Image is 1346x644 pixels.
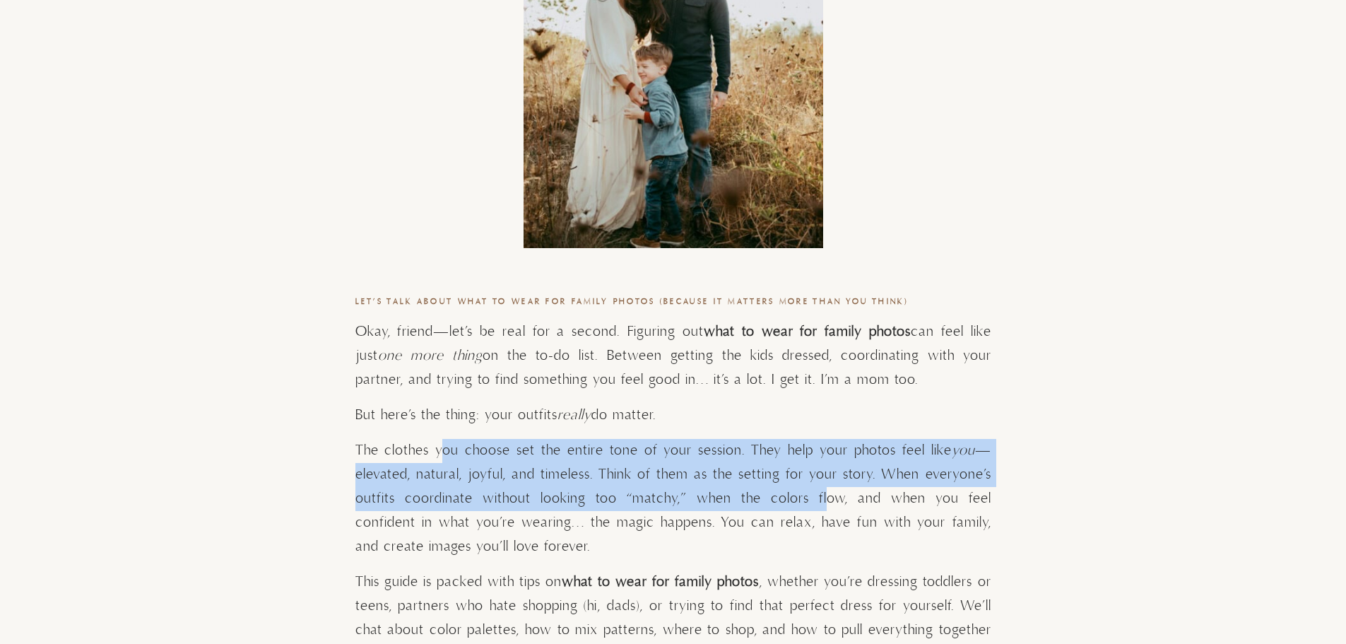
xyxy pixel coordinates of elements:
[562,573,759,591] strong: what to wear for family photos
[557,406,591,424] em: really
[355,320,991,392] p: Okay, friend—let’s be real for a second. Figuring out can feel like just on the to-do list. Betwe...
[355,404,991,428] p: But here’s the thing: your outfits do matter.
[704,323,911,341] strong: what to wear for family photos
[355,297,908,307] strong: Let’s Talk About What to Wear for Family Photos (Because It Matters More Than You Think)
[378,347,483,365] em: one more thing
[355,439,991,559] p: The clothes you choose set the entire tone of your session. They help your photos feel like —elev...
[952,442,975,459] em: you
